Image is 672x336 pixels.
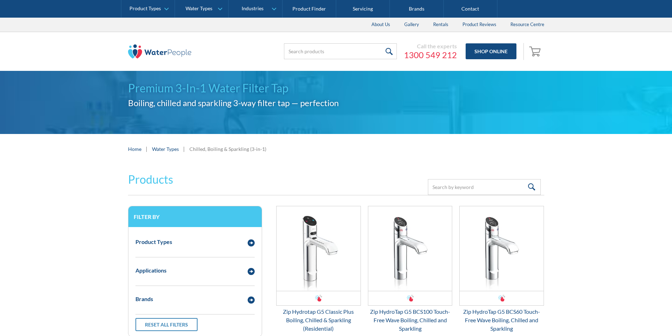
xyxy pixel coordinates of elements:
div: Brands [135,295,153,303]
a: Zip HydroTap G5 BCS100 Touch-Free Wave Boiling, Chilled and SparklingZip HydroTap G5 BCS100 Touch... [368,206,453,333]
div: Call the experts [404,43,457,50]
a: Resource Centre [503,18,551,32]
div: Product Types [135,238,172,246]
div: Water Types [186,6,212,12]
input: Search products [284,43,397,59]
h3: Filter by [134,213,256,220]
div: Product Types [129,6,161,12]
a: Shop Online [466,43,516,59]
div: Chilled, Boiling & Sparkling (3-in-1) [189,145,266,153]
img: Zip Hydrotap G5 Classic Plus Boiling, Chilled & Sparkling (Residential) [277,206,361,291]
img: shopping cart [529,45,543,57]
h2: Boiling, chilled and sparkling 3-way filter tap — perfection [128,97,544,109]
a: Zip HydroTap G5 BCS60 Touch-Free Wave Boiling, Chilled and SparklingZip HydroTap G5 BCS60 Touch-F... [459,206,544,333]
a: About Us [364,18,397,32]
input: Search by keyword [428,179,541,195]
a: Water Types [152,145,179,153]
a: Rentals [426,18,455,32]
div: Zip Hydrotap G5 Classic Plus Boiling, Chilled & Sparkling (Residential) [276,307,361,333]
img: The Water People [128,44,192,59]
div: Zip HydroTap G5 BCS60 Touch-Free Wave Boiling, Chilled and Sparkling [459,307,544,333]
div: | [145,145,149,153]
h2: Products [128,171,173,188]
div: | [182,145,186,153]
iframe: podium webchat widget bubble [601,301,672,336]
div: Zip HydroTap G5 BCS100 Touch-Free Wave Boiling, Chilled and Sparkling [368,307,453,333]
img: Zip HydroTap G5 BCS60 Touch-Free Wave Boiling, Chilled and Sparkling [460,206,544,291]
a: Product Reviews [455,18,503,32]
a: Reset all filters [135,318,198,331]
a: Zip Hydrotap G5 Classic Plus Boiling, Chilled & Sparkling (Residential)Zip Hydrotap G5 Classic Pl... [276,206,361,333]
div: Industries [242,6,264,12]
a: Open empty cart [527,43,544,60]
a: Home [128,145,141,153]
a: Gallery [397,18,426,32]
img: Zip HydroTap G5 BCS100 Touch-Free Wave Boiling, Chilled and Sparkling [368,206,452,291]
div: Applications [135,266,167,275]
a: 1300 549 212 [404,50,457,60]
h1: Premium 3-In-1 Water Filter Tap [128,80,544,97]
